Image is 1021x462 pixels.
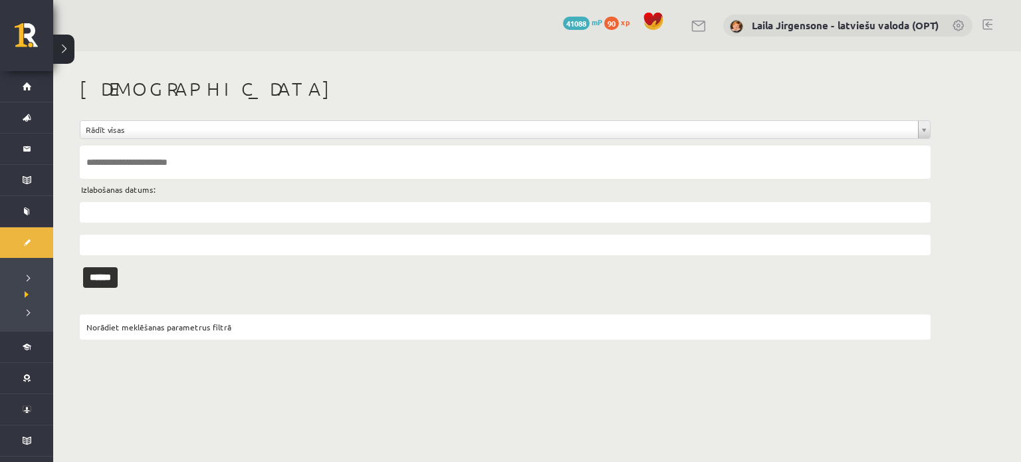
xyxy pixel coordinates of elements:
a: 90 xp [604,17,636,27]
a: Rādīt visas [80,121,930,138]
a: Rīgas 1. Tālmācības vidusskola [15,23,53,57]
span: mP [592,17,602,27]
span: 41088 [563,17,590,30]
a: Laila Jirgensone - latviešu valoda (OPT) [752,19,939,32]
span: Rādīt visas [86,121,913,138]
div: Norādiet meklēšanas parametrus filtrā [86,321,924,333]
span: 90 [604,17,619,30]
span: xp [621,17,629,27]
h1: [DEMOGRAPHIC_DATA] [80,78,931,100]
label: Izlabošanas datums: [81,181,156,198]
img: Laila Jirgensone - latviešu valoda (OPT) [730,20,743,33]
a: 41088 mP [563,17,602,27]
